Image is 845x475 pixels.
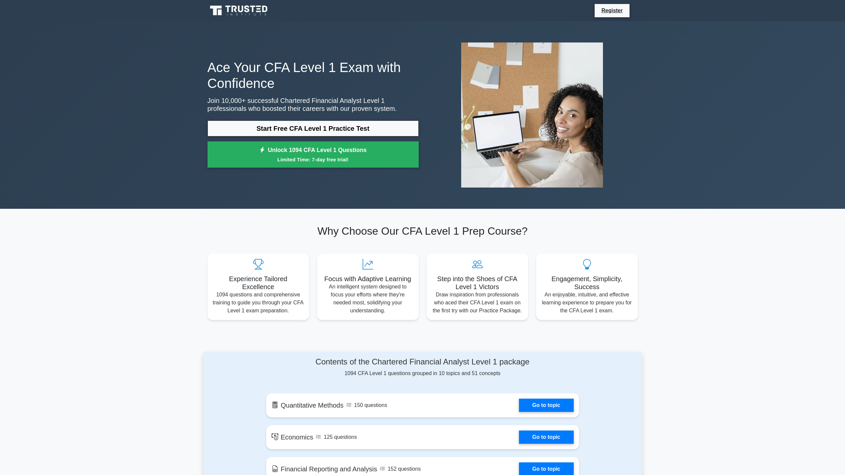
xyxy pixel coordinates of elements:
[432,275,523,291] h5: Step into the Shoes of CFA Level 1 Victors
[266,357,579,367] h4: Contents of the Chartered Financial Analyst Level 1 package
[519,399,573,412] a: Go to topic
[542,291,633,315] p: An enjoyable, intuitive, and effective learning experience to prepare you for the CFA Level 1 exam.
[213,291,304,315] p: 1094 questions and comprehensive training to guide you through your CFA Level 1 exam preparation.
[208,141,419,168] a: Unlock 1094 CFA Level 1 QuestionsLimited Time: 7-day free trial!
[213,275,304,291] h5: Experience Tailored Excellence
[542,275,633,291] h5: Engagement, Simplicity, Success
[208,59,419,91] h1: Ace Your CFA Level 1 Exam with Confidence
[432,291,523,315] p: Draw inspiration from professionals who aced their CFA Level 1 exam on the first try with our Pra...
[266,357,579,377] div: 1094 CFA Level 1 questions grouped in 10 topics and 51 concepts
[208,97,419,113] p: Join 10,000+ successful Chartered Financial Analyst Level 1 professionals who boosted their caree...
[322,283,413,315] p: An intelligent system designed to focus your efforts where they're needed most, solidifying your ...
[322,275,413,283] h5: Focus with Adaptive Learning
[216,156,410,163] small: Limited Time: 7-day free trial!
[519,431,573,444] a: Go to topic
[597,6,627,15] a: Register
[208,120,419,136] a: Start Free CFA Level 1 Practice Test
[208,225,638,237] h2: Why Choose Our CFA Level 1 Prep Course?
